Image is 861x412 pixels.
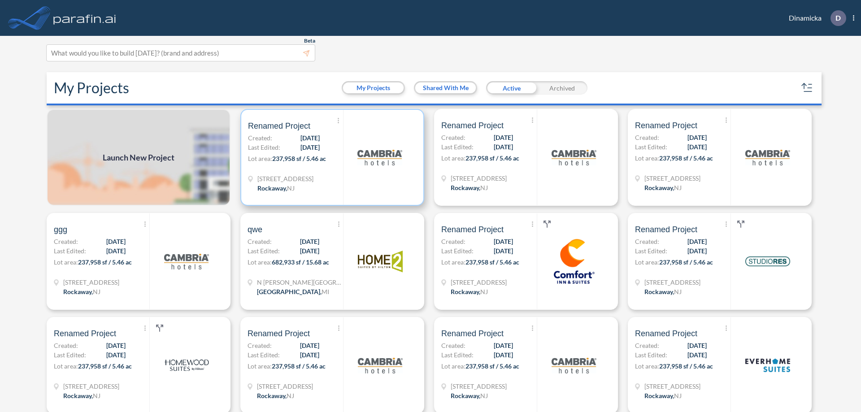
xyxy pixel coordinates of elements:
span: 237,958 sf / 5.46 ac [78,362,132,370]
img: logo [745,343,790,388]
span: [DATE] [494,133,513,142]
img: logo [164,343,209,388]
div: Rockaway, NJ [451,391,488,400]
div: Grand Rapids, MI [257,287,329,296]
span: [DATE] [106,237,126,246]
span: Launch New Project [103,152,174,164]
span: 321 Mt Hope Ave [257,174,313,183]
span: Renamed Project [441,224,504,235]
span: Lot area: [248,155,272,162]
span: Beta [304,37,315,44]
img: logo [552,239,596,284]
span: NJ [480,288,488,295]
span: Last Edited: [441,246,474,256]
img: logo [358,343,403,388]
span: Last Edited: [441,142,474,152]
span: Rockaway , [644,288,674,295]
span: NJ [287,184,295,192]
span: NJ [480,184,488,191]
span: 321 Mt Hope Ave [63,278,119,287]
span: 682,933 sf / 15.68 ac [272,258,329,266]
div: Rockaway, NJ [644,287,682,296]
span: 237,958 sf / 5.46 ac [465,258,519,266]
span: Created: [441,341,465,350]
h2: My Projects [54,79,129,96]
span: Last Edited: [441,350,474,360]
span: [DATE] [494,142,513,152]
div: Rockaway, NJ [63,391,100,400]
span: Lot area: [635,258,659,266]
span: 237,958 sf / 5.46 ac [272,155,326,162]
span: [DATE] [494,350,513,360]
span: Renamed Project [441,328,504,339]
button: Shared With Me [415,82,476,93]
span: [DATE] [300,133,320,143]
span: [DATE] [300,237,319,246]
span: Last Edited: [248,143,280,152]
span: 321 Mt Hope Ave [644,382,700,391]
span: NJ [674,288,682,295]
span: NJ [674,184,682,191]
span: N Wyndham Hill Dr NE [257,278,342,287]
span: MI [322,288,329,295]
span: Last Edited: [635,142,667,152]
span: Created: [635,237,659,246]
span: Rockaway , [451,392,480,399]
span: Lot area: [248,258,272,266]
span: Renamed Project [248,328,310,339]
img: logo [745,135,790,180]
div: Active [486,81,537,95]
span: [GEOGRAPHIC_DATA] , [257,288,322,295]
span: 237,958 sf / 5.46 ac [659,258,713,266]
div: Dinamicka [775,10,854,26]
span: Lot area: [635,362,659,370]
span: NJ [287,392,294,399]
span: Created: [248,237,272,246]
img: logo [357,135,402,180]
a: Launch New Project [47,109,230,206]
div: Rockaway, NJ [63,287,100,296]
span: Rockaway , [451,288,480,295]
span: [DATE] [494,246,513,256]
span: Lot area: [441,154,465,162]
span: Renamed Project [54,328,116,339]
span: 321 Mt Hope Ave [451,382,507,391]
img: logo [358,239,403,284]
span: NJ [93,288,100,295]
img: add [47,109,230,206]
span: 237,958 sf / 5.46 ac [465,154,519,162]
span: Rockaway , [451,184,480,191]
span: 321 Mt Hope Ave [644,278,700,287]
span: Rockaway , [257,392,287,399]
span: [DATE] [106,350,126,360]
span: [DATE] [300,350,319,360]
span: Renamed Project [441,120,504,131]
span: Created: [635,341,659,350]
span: [DATE] [687,142,707,152]
span: Created: [54,341,78,350]
div: Rockaway, NJ [644,183,682,192]
div: Rockaway, NJ [451,287,488,296]
img: logo [164,239,209,284]
span: 321 Mt Hope Ave [63,382,119,391]
span: Created: [635,133,659,142]
span: Rockaway , [63,288,93,295]
span: Renamed Project [635,328,697,339]
div: Rockaway, NJ [257,183,295,193]
span: [DATE] [687,246,707,256]
button: sort [800,81,814,95]
span: Lot area: [248,362,272,370]
span: [DATE] [687,350,707,360]
span: [DATE] [687,133,707,142]
div: Archived [537,81,587,95]
div: Rockaway, NJ [257,391,294,400]
span: Renamed Project [635,224,697,235]
span: [DATE] [300,341,319,350]
span: [DATE] [494,237,513,246]
span: Lot area: [54,258,78,266]
img: logo [552,343,596,388]
span: Rockaway , [644,392,674,399]
span: ggg [54,224,67,235]
span: qwe [248,224,262,235]
img: logo [745,239,790,284]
